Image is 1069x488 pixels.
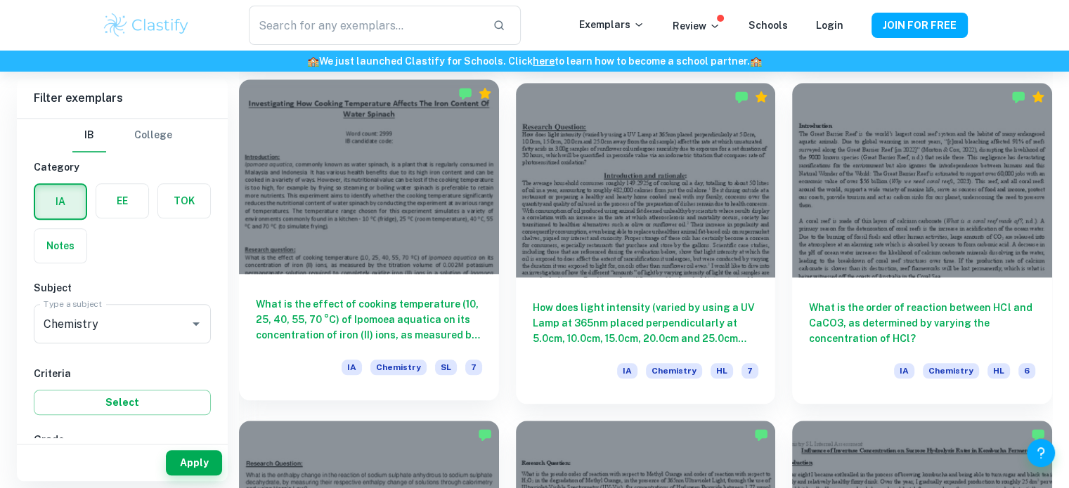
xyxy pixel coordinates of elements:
span: 🏫 [307,55,319,67]
a: Login [816,20,843,31]
span: IA [617,363,637,378]
div: Premium [1031,90,1045,104]
div: Filter type choice [72,119,172,152]
div: Premium [478,86,492,100]
button: IA [35,185,86,218]
a: How does light intensity (varied by using a UV Lamp at 365nm placed perpendicularly at 5.0cm, 10.... [516,83,776,404]
span: Chemistry [370,360,427,375]
h6: What is the order of reaction between HCl and CaCO3, as determined by varying the concentration o... [809,300,1035,346]
span: Chemistry [646,363,702,378]
p: Review [673,18,720,34]
h6: Category [34,159,211,175]
label: Type a subject [44,298,102,310]
button: College [134,119,172,152]
h6: Grade [34,432,211,447]
input: Search for any exemplars... [249,6,481,45]
button: EE [96,184,148,218]
span: Chemistry [923,363,979,378]
span: SL [435,360,457,375]
span: 6 [1018,363,1035,378]
h6: How does light intensity (varied by using a UV Lamp at 365nm placed perpendicularly at 5.0cm, 10.... [533,300,759,346]
img: Marked [458,86,472,100]
button: Apply [166,450,222,475]
button: IB [72,119,106,152]
button: Help and Feedback [1027,439,1055,467]
img: Marked [1011,90,1025,104]
span: IA [894,363,914,378]
p: Exemplars [579,17,644,32]
button: TOK [158,184,210,218]
img: Marked [1031,428,1045,442]
button: Select [34,390,211,415]
span: HL [987,363,1010,378]
span: 7 [465,360,482,375]
img: Clastify logo [102,11,191,39]
h6: We just launched Clastify for Schools. Click to learn how to become a school partner. [3,53,1066,69]
div: Premium [754,90,768,104]
a: What is the order of reaction between HCl and CaCO3, as determined by varying the concentration o... [792,83,1052,404]
span: 🏫 [750,55,762,67]
a: here [533,55,555,67]
h6: Filter exemplars [17,79,228,118]
span: HL [711,363,733,378]
button: Open [186,314,206,334]
h6: What is the effect of cooking temperature (10, 25, 40, 55, 70 °C) of Ipomoea aquatica on its conc... [256,296,482,343]
img: Marked [478,428,492,442]
button: JOIN FOR FREE [872,13,968,38]
a: Schools [749,20,788,31]
img: Marked [734,90,749,104]
a: What is the effect of cooking temperature (10, 25, 40, 55, 70 °C) of Ipomoea aquatica on its conc... [239,83,499,404]
h6: Subject [34,280,211,296]
h6: Criteria [34,366,211,381]
span: 7 [741,363,758,378]
span: IA [342,360,362,375]
img: Marked [754,428,768,442]
button: Notes [34,229,86,263]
